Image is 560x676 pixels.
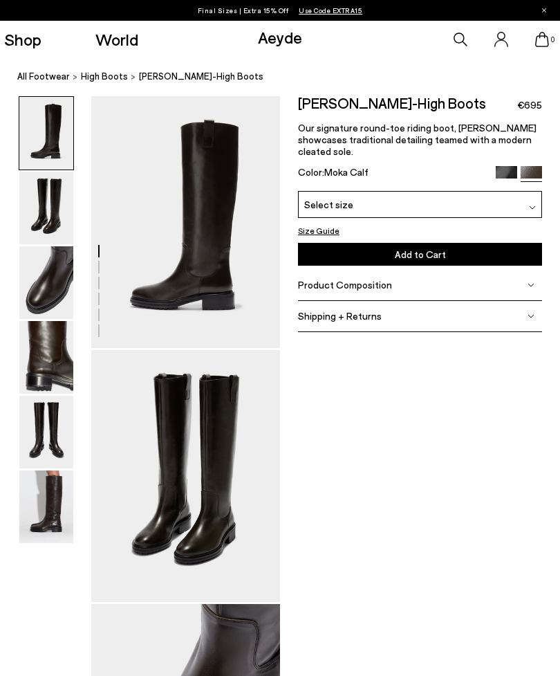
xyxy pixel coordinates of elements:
[517,98,542,112] span: €695
[299,6,362,15] span: Navigate to /collections/ss25-final-sizes
[81,71,128,82] span: High Boots
[549,36,556,44] span: 0
[17,69,70,84] a: All Footwear
[298,166,487,182] div: Color:
[19,97,73,170] img: Henry Knee-High Boots - Image 1
[81,69,128,84] a: High Boots
[19,246,73,319] img: Henry Knee-High Boots - Image 3
[395,248,446,260] span: Add to Cart
[19,172,73,244] img: Henry Knee-High Boots - Image 2
[528,282,534,289] img: svg%3E
[298,122,542,157] p: Our signature round-toe riding boot, [PERSON_NAME] showcases traditional detailing teamed with a ...
[528,313,534,320] img: svg%3E
[304,197,353,212] span: Select size
[19,396,73,468] img: Henry Knee-High Boots - Image 5
[139,69,263,84] span: [PERSON_NAME]-High Boots
[298,310,382,322] span: Shipping + Returns
[258,27,302,47] a: Aeyde
[324,166,368,178] span: Moka Calf
[298,96,486,110] h2: [PERSON_NAME]-High Boots
[19,471,73,543] img: Henry Knee-High Boots - Image 6
[298,279,392,291] span: Product Composition
[95,31,138,48] a: World
[4,31,41,48] a: Shop
[17,58,560,96] nav: breadcrumb
[198,3,363,17] p: Final Sizes | Extra 15% Off
[19,321,73,394] img: Henry Knee-High Boots - Image 4
[298,223,339,237] button: Size Guide
[529,204,536,211] img: svg%3E
[535,32,549,47] a: 0
[298,243,542,266] button: Add to Cart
